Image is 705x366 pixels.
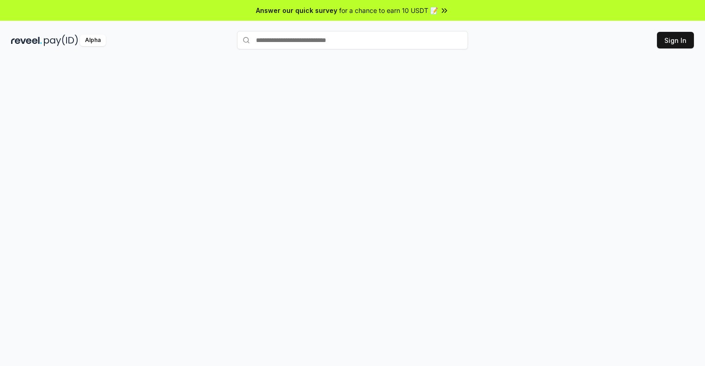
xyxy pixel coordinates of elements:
[11,35,42,46] img: reveel_dark
[339,6,438,15] span: for a chance to earn 10 USDT 📝
[256,6,337,15] span: Answer our quick survey
[657,32,694,48] button: Sign In
[80,35,106,46] div: Alpha
[44,35,78,46] img: pay_id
